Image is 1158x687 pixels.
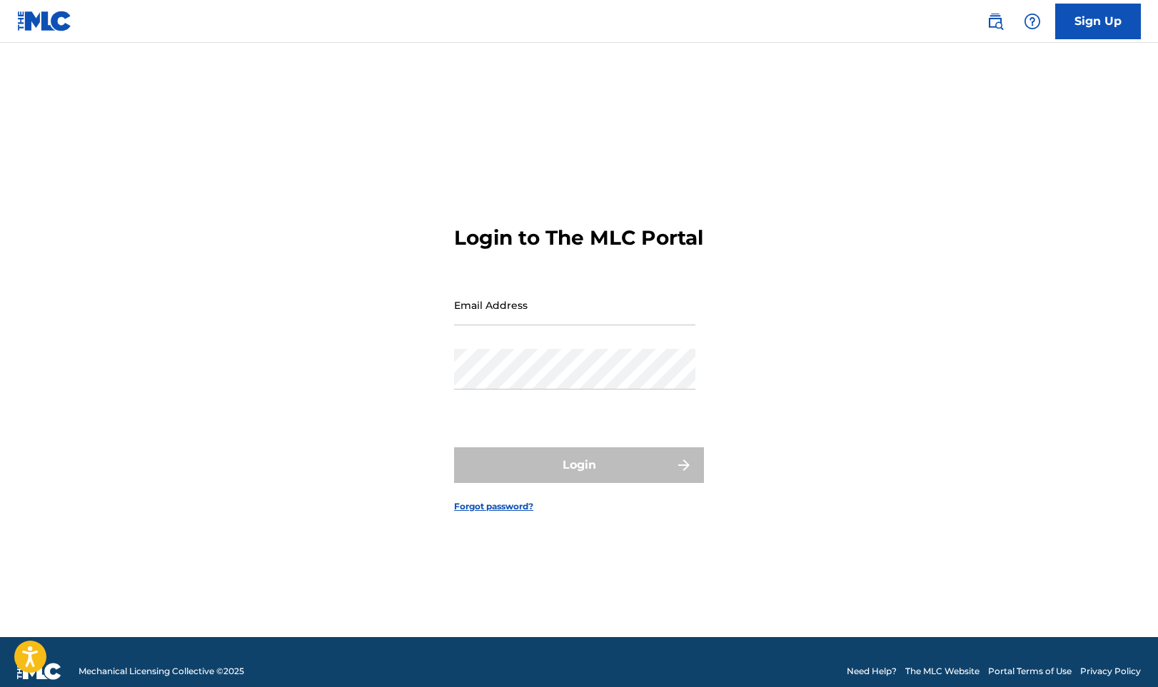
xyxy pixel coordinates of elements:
img: MLC Logo [17,11,72,31]
a: Public Search [981,7,1010,36]
a: Privacy Policy [1080,665,1141,678]
a: The MLC Website [905,665,980,678]
a: Forgot password? [454,500,533,513]
h3: Login to The MLC Portal [454,225,703,250]
a: Portal Terms of Use [988,665,1072,678]
img: logo [17,663,61,680]
img: search [987,13,1004,30]
a: Need Help? [847,665,897,678]
a: Sign Up [1055,4,1141,39]
img: help [1024,13,1041,30]
span: Mechanical Licensing Collective © 2025 [79,665,244,678]
div: Help [1018,7,1047,36]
